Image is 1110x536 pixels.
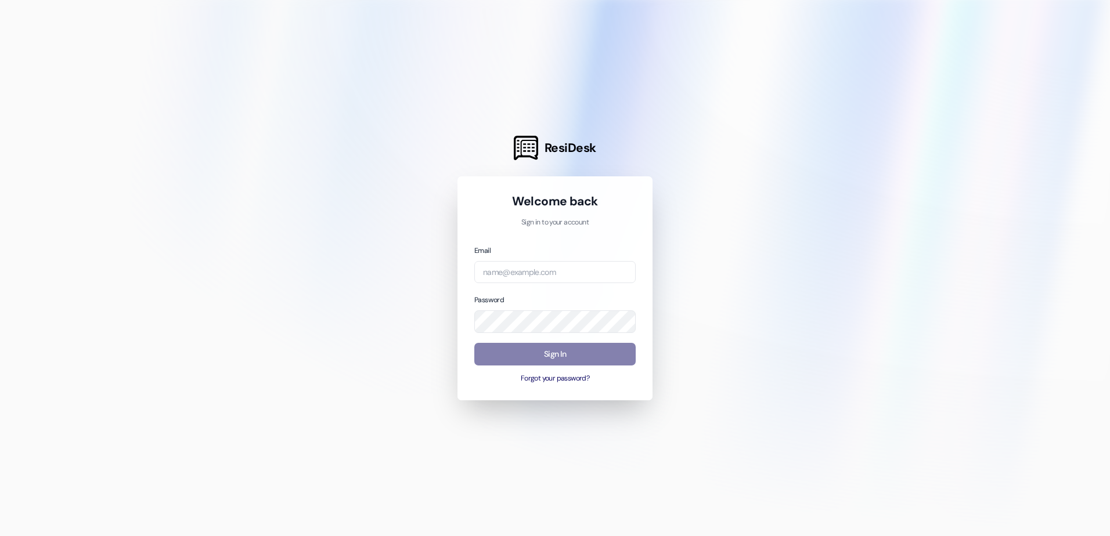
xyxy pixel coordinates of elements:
img: ResiDesk Logo [514,136,538,160]
p: Sign in to your account [474,218,636,228]
input: name@example.com [474,261,636,284]
h1: Welcome back [474,193,636,209]
button: Forgot your password? [474,374,636,384]
span: ResiDesk [545,140,596,156]
label: Email [474,246,491,255]
label: Password [474,295,504,305]
button: Sign In [474,343,636,365]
